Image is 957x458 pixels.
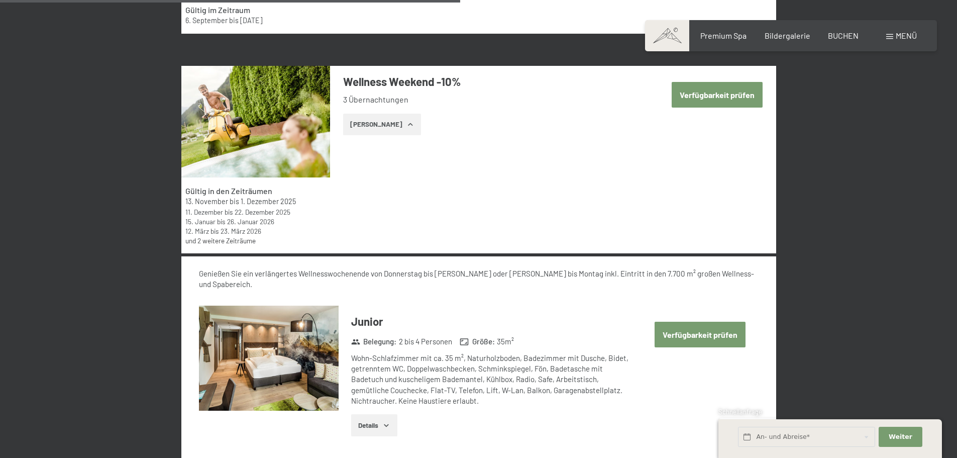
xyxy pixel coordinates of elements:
img: mss_renderimg.php [181,66,330,177]
img: mss_renderimg.php [199,306,339,411]
a: und 2 weitere Zeiträume [185,236,256,245]
time: 23.03.2026 [221,227,261,235]
time: 11.12.2025 [185,208,223,216]
span: Schnellanfrage [718,408,762,416]
strong: Gültig in den Zeiträumen [185,186,272,196]
time: 26.01.2026 [227,217,274,226]
span: Menü [896,31,917,40]
div: Wohn-Schlafzimmer mit ca. 35 m², Naturholzboden, Badezimmer mit Dusche, Bidet, getrenntem WC, Dop... [351,353,632,406]
button: Details [351,414,397,436]
div: Genießen Sie ein verlängertes Wellnesswochenende von Donnerstag bis [PERSON_NAME] oder [PERSON_NA... [199,268,758,290]
time: 15.01.2026 [185,217,216,226]
a: BUCHEN [828,31,859,40]
button: [PERSON_NAME] [343,114,421,136]
time: 22.12.2025 [235,208,290,216]
strong: Belegung : [351,336,397,347]
div: bis [185,207,325,217]
span: 35 m² [497,336,514,347]
button: Verfügbarkeit prüfen [672,82,763,108]
a: Bildergalerie [765,31,810,40]
div: bis [185,226,325,236]
time: 12.03.2026 [185,227,209,235]
time: 27.09.2026 [240,16,262,25]
time: 06.09.2026 [185,16,228,25]
strong: Gültig im Zeitraum [185,5,250,15]
button: Verfügbarkeit prüfen [655,322,746,347]
div: bis [185,217,325,226]
a: Premium Spa [700,31,747,40]
h3: Wellness Weekend -10% [343,74,642,89]
button: Weiter [879,427,922,447]
span: Weiter [889,432,912,441]
li: 3 Übernachtungen [343,94,642,105]
span: 2 bis 4 Personen [399,336,452,347]
h3: Junior [351,314,632,329]
time: 01.12.2025 [241,197,296,206]
time: 13.11.2025 [185,197,228,206]
strong: Größe : [460,336,495,347]
div: bis [185,197,325,207]
div: bis [185,16,325,26]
